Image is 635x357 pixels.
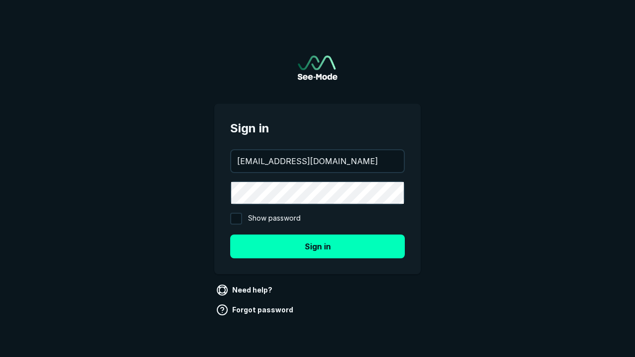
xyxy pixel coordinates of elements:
[298,56,337,80] img: See-Mode Logo
[248,213,301,225] span: Show password
[230,235,405,258] button: Sign in
[231,150,404,172] input: your@email.com
[214,282,276,298] a: Need help?
[298,56,337,80] a: Go to sign in
[214,302,297,318] a: Forgot password
[230,119,405,137] span: Sign in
